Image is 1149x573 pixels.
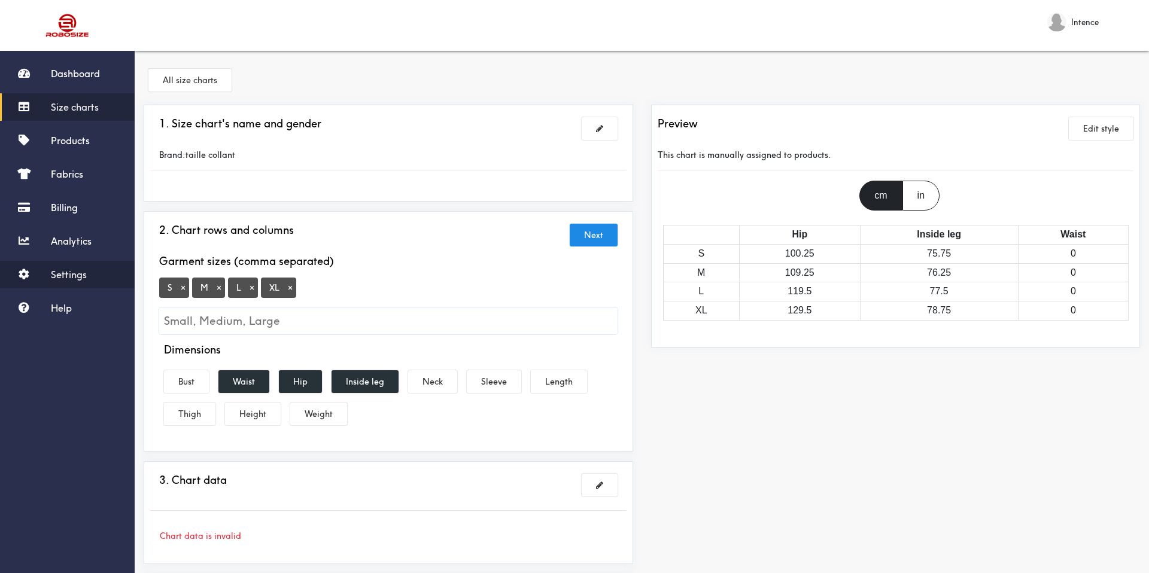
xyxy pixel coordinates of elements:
td: 109.25 [740,263,861,282]
div: cm [859,181,902,211]
button: Next [570,224,618,246]
td: 100.25 [740,244,861,263]
td: 119.5 [740,282,861,301]
img: Intence [1047,13,1066,32]
button: Hip [279,370,322,393]
td: M [663,263,740,282]
td: 75.75 [860,244,1018,263]
button: Neck [408,370,457,393]
span: Size charts [51,101,99,113]
div: Chart data is invalid [150,529,627,542]
button: Tag at index 1 with value M focussed. Press backspace to remove [213,282,225,293]
button: Weight [290,403,347,425]
button: Tag at index 2 with value L focussed. Press backspace to remove [246,282,258,293]
h4: Garment sizes (comma separated) [159,255,334,268]
th: Hip [740,225,861,244]
div: This chart is manually assigned to products. [658,139,1134,171]
h3: Preview [658,117,698,130]
div: in [902,181,940,211]
button: Waist [218,370,269,393]
h4: Dimensions [164,343,221,356]
td: L [663,282,740,301]
span: Intence [1071,16,1099,29]
th: Waist [1018,225,1128,244]
button: All size charts [148,69,232,92]
button: Tag at index 3 with value XL focussed. Press backspace to remove [284,282,296,293]
button: Tag at index 0 with value S focussed. Press backspace to remove [177,282,189,293]
button: Inside leg [332,370,399,393]
h3: 1. Size chart's name and gender [159,117,321,130]
button: Height [225,403,281,425]
button: Sleeve [467,370,521,393]
div: Brand: taille collant [150,148,397,161]
td: 78.75 [860,301,1018,321]
img: Robosize [23,9,113,42]
td: 0 [1018,263,1128,282]
td: 0 [1018,282,1128,301]
span: Analytics [51,235,92,247]
span: Products [51,135,90,147]
span: S [159,278,189,298]
span: Help [51,302,72,314]
td: 129.5 [740,301,861,321]
span: Settings [51,269,87,281]
td: 0 [1018,244,1128,263]
span: Billing [51,202,78,214]
button: Thigh [164,403,215,425]
td: 77.5 [860,282,1018,301]
button: Length [531,370,587,393]
td: 76.25 [860,263,1018,282]
h3: 3. Chart data [159,474,227,487]
span: XL [261,278,296,298]
button: Edit style [1069,117,1133,140]
td: 0 [1018,301,1128,321]
th: Inside leg [860,225,1018,244]
td: S [663,244,740,263]
span: Fabrics [51,168,83,180]
span: L [228,278,258,298]
span: M [192,278,225,298]
span: Dashboard [51,68,100,80]
input: Small, Medium, Large [159,307,618,334]
td: XL [663,301,740,321]
h3: 2. Chart rows and columns [159,224,294,237]
button: Bust [164,370,209,393]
